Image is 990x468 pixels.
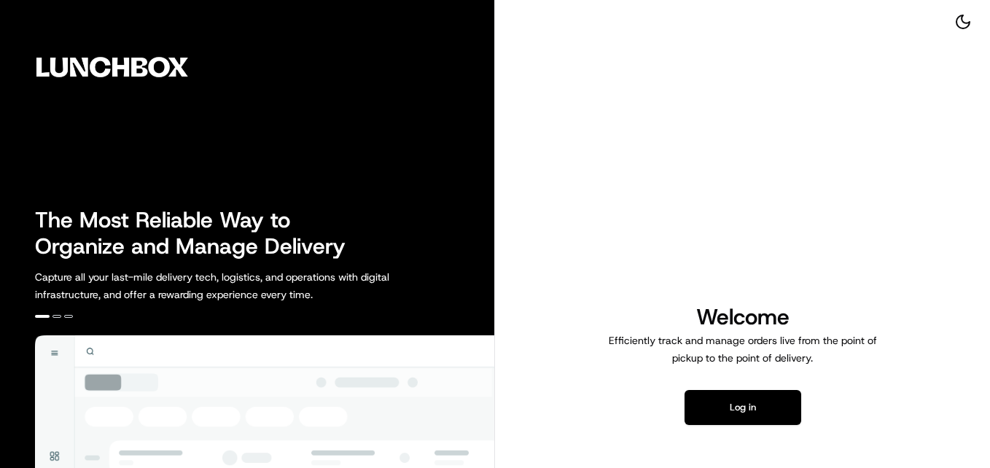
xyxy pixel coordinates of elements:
[35,268,455,303] p: Capture all your last-mile delivery tech, logistics, and operations with digital infrastructure, ...
[35,207,362,260] h2: The Most Reliable Way to Organize and Manage Delivery
[603,303,883,332] h1: Welcome
[685,390,801,425] button: Log in
[9,9,216,125] img: Company Logo
[603,332,883,367] p: Efficiently track and manage orders live from the point of pickup to the point of delivery.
